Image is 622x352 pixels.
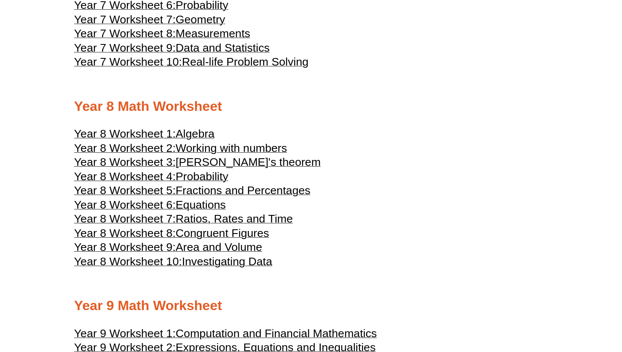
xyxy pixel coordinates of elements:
[74,27,176,40] span: Year 7 Worksheet 8:
[74,184,176,197] span: Year 8 Worksheet 5:
[74,216,293,225] a: Year 8 Worksheet 7:Ratios, Rates and Time
[74,146,287,154] a: Year 8 Worksheet 2:Working with numbers
[176,170,228,183] span: Probability
[74,174,228,182] a: Year 8 Worksheet 4:Probability
[74,212,176,225] span: Year 8 Worksheet 7:
[74,45,270,54] a: Year 7 Worksheet 9:Data and Statistics
[176,156,321,168] span: [PERSON_NAME]'s theorem
[176,227,269,239] span: Congruent Figures
[74,41,176,54] span: Year 7 Worksheet 9:
[74,241,176,253] span: Year 8 Worksheet 9:
[74,31,250,39] a: Year 7 Worksheet 8:Measurements
[176,41,270,54] span: Data and Statistics
[176,198,226,211] span: Equations
[74,127,176,140] span: Year 8 Worksheet 1:
[74,3,228,11] a: Year 7 Worksheet 6:Probability
[176,327,377,340] span: Computation and Financial Mathematics
[182,255,272,268] span: Investigating Data
[74,188,311,196] a: Year 8 Worksheet 5:Fractions and Percentages
[74,327,176,340] span: Year 9 Worksheet 1:
[74,255,182,268] span: Year 8 Worksheet 10:
[74,142,176,154] span: Year 8 Worksheet 2:
[74,297,548,315] h2: Year 9 Math Worksheet
[74,198,176,211] span: Year 8 Worksheet 6:
[74,55,182,68] span: Year 7 Worksheet 10:
[74,170,176,183] span: Year 8 Worksheet 4:
[477,256,622,352] iframe: Chat Widget
[176,127,215,140] span: Algebra
[74,245,262,253] a: Year 8 Worksheet 9:Area and Volume
[74,131,215,140] a: Year 8 Worksheet 1:Algebra
[176,212,293,225] span: Ratios, Rates and Time
[74,331,377,339] a: Year 9 Worksheet 1:Computation and Financial Mathematics
[74,17,225,25] a: Year 7 Worksheet 7:Geometry
[74,159,321,168] a: Year 8 Worksheet 3:[PERSON_NAME]'s theorem
[176,27,250,40] span: Measurements
[176,241,262,253] span: Area and Volume
[74,202,226,211] a: Year 8 Worksheet 6:Equations
[176,142,287,154] span: Working with numbers
[74,227,176,239] span: Year 8 Worksheet 8:
[74,98,548,115] h2: Year 8 Math Worksheet
[182,55,308,68] span: Real-life Problem Solving
[176,184,311,197] span: Fractions and Percentages
[74,13,176,26] span: Year 7 Worksheet 7:
[74,156,176,168] span: Year 8 Worksheet 3:
[74,59,308,68] a: Year 7 Worksheet 10:Real-life Problem Solving
[176,13,225,26] span: Geometry
[74,231,269,239] a: Year 8 Worksheet 8:Congruent Figures
[74,259,272,267] a: Year 8 Worksheet 10:Investigating Data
